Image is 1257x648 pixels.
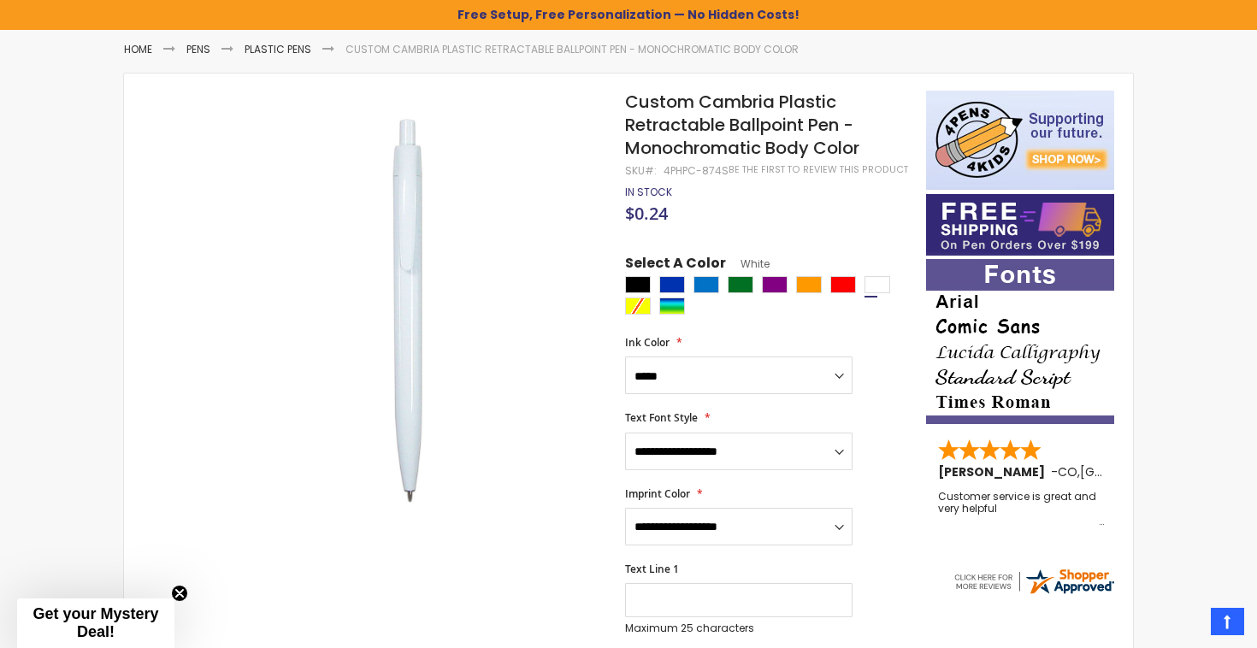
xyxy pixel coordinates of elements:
button: Close teaser [171,585,188,602]
a: Pens [186,42,210,56]
span: $0.24 [625,202,668,225]
li: Custom Cambria Plastic Retractable Ballpoint Pen - Monochromatic Body Color [345,43,799,56]
span: White [726,256,770,271]
span: - , [1051,463,1206,480]
img: font-personalization-examples [926,259,1114,424]
div: Get your Mystery Deal!Close teaser [17,598,174,648]
span: [PERSON_NAME] [938,463,1051,480]
span: CO [1058,463,1077,480]
p: Maximum 25 characters [625,621,853,635]
div: Customer service is great and very helpful [938,491,1104,527]
span: Text Font Style [625,410,698,425]
img: 4pens.com widget logo [952,566,1116,597]
a: Plastic Pens [245,42,311,56]
div: Black [625,276,651,293]
a: Home [124,42,152,56]
img: 4pens 4 kids [926,91,1114,190]
div: Red [830,276,856,293]
div: Assorted [659,297,685,315]
img: Free shipping on orders over $199 [926,194,1114,256]
img: custom-cambria-plastic-retractable-ballpoint-pen-monochromatic-body-color-white.jpg [211,115,602,506]
div: Orange [796,276,822,293]
span: Ink Color [625,335,670,350]
a: Be the first to review this product [729,163,908,176]
span: Get your Mystery Deal! [32,605,158,640]
strong: SKU [625,163,657,178]
span: Select A Color [625,254,726,277]
div: Purple [762,276,788,293]
span: In stock [625,185,672,199]
div: Availability [625,186,672,199]
a: Top [1211,608,1244,635]
div: Green [728,276,753,293]
span: Imprint Color [625,486,690,501]
div: Blue [659,276,685,293]
div: Blue Light [693,276,719,293]
span: Custom Cambria Plastic Retractable Ballpoint Pen - Monochromatic Body Color [625,90,859,160]
span: [GEOGRAPHIC_DATA] [1080,463,1206,480]
a: 4pens.com certificate URL [952,586,1116,600]
div: White [865,276,890,293]
span: Text Line 1 [625,562,679,576]
div: 4PHPC-874S [664,164,729,178]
